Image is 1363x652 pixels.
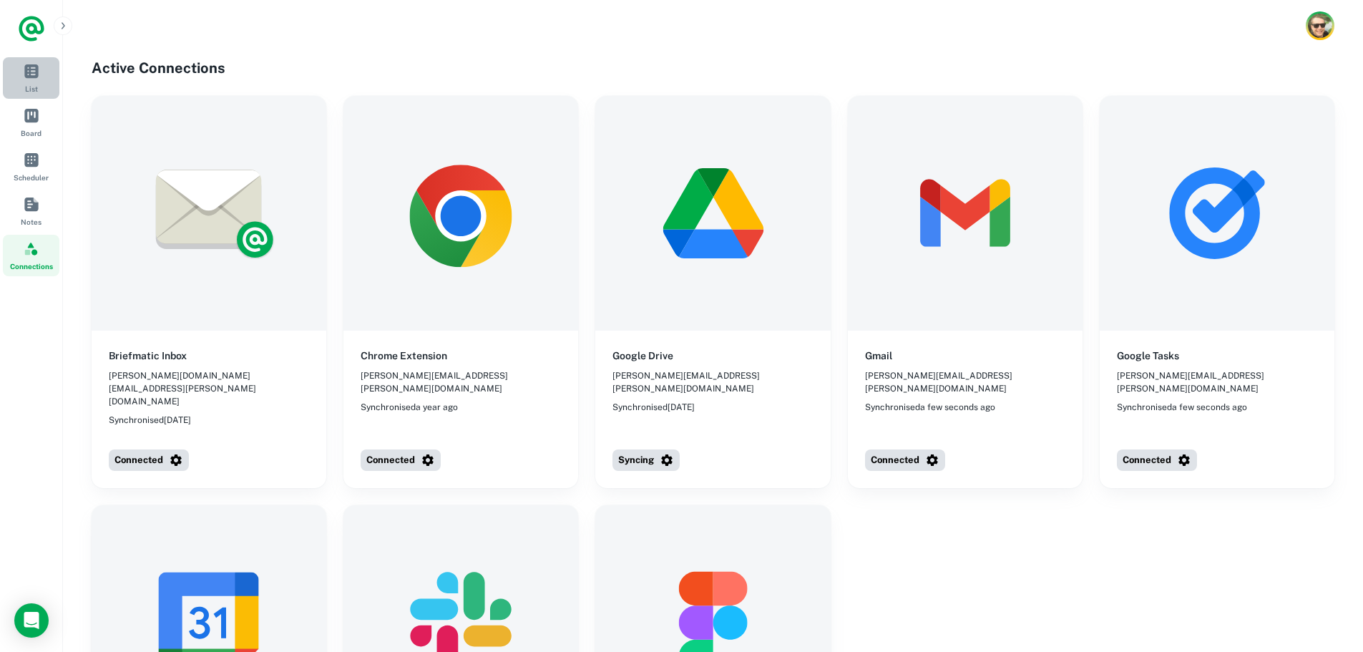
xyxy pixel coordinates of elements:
span: List [25,83,38,94]
h6: Chrome Extension [361,348,447,364]
a: Board [3,102,59,143]
span: Notes [21,216,41,228]
span: Synchronised [DATE] [109,414,191,427]
span: Synchronised a year ago [361,401,458,414]
span: Connections [10,261,53,272]
button: Connected [865,449,945,471]
button: Connected [361,449,441,471]
img: Gmail [848,96,1083,331]
span: Synchronised a few seconds ago [1117,401,1247,414]
img: Google Drive [595,96,830,331]
a: Scheduler [3,146,59,188]
span: Synchronised a few seconds ago [865,401,995,414]
h6: Google Tasks [1117,348,1179,364]
button: Connected [109,449,189,471]
span: [PERSON_NAME][EMAIL_ADDRESS][PERSON_NAME][DOMAIN_NAME] [612,369,813,395]
button: Connected [1117,449,1197,471]
span: Board [21,127,41,139]
h4: Active Connections [92,57,1334,79]
img: Karl Chaffey [1308,14,1332,38]
span: Scheduler [14,172,49,183]
h6: Briefmatic Inbox [109,348,187,364]
button: Account button [1306,11,1334,40]
span: [PERSON_NAME][EMAIL_ADDRESS][PERSON_NAME][DOMAIN_NAME] [361,369,561,395]
a: Connections [3,235,59,276]
span: [PERSON_NAME][DOMAIN_NAME][EMAIL_ADDRESS][PERSON_NAME][DOMAIN_NAME] [109,369,309,408]
span: [PERSON_NAME][EMAIL_ADDRESS][PERSON_NAME][DOMAIN_NAME] [865,369,1065,395]
div: Load Chat [14,603,49,638]
h6: Google Drive [612,348,673,364]
img: Google Tasks [1100,96,1334,331]
span: Synchronised [DATE] [612,401,695,414]
a: Logo [17,14,46,43]
img: Briefmatic Inbox [92,96,326,331]
img: Chrome Extension [343,96,578,331]
a: List [3,57,59,99]
h6: Gmail [865,348,892,364]
button: Syncing [612,449,680,471]
a: Notes [3,190,59,232]
span: [PERSON_NAME][EMAIL_ADDRESS][PERSON_NAME][DOMAIN_NAME] [1117,369,1317,395]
